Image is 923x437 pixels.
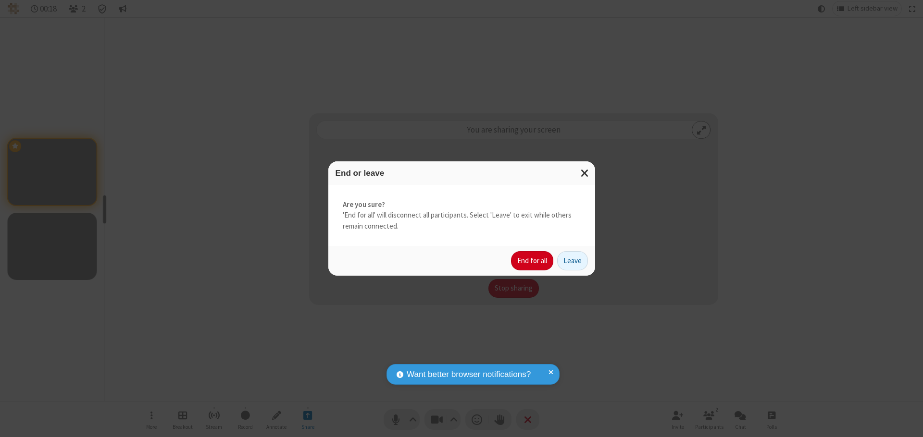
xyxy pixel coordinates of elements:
[557,251,588,270] button: Leave
[343,199,581,210] strong: Are you sure?
[407,368,531,381] span: Want better browser notifications?
[575,161,595,185] button: Close modal
[328,185,595,246] div: 'End for all' will disconnect all participants. Select 'Leave' to exit while others remain connec...
[336,169,588,178] h3: End or leave
[511,251,553,270] button: End for all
